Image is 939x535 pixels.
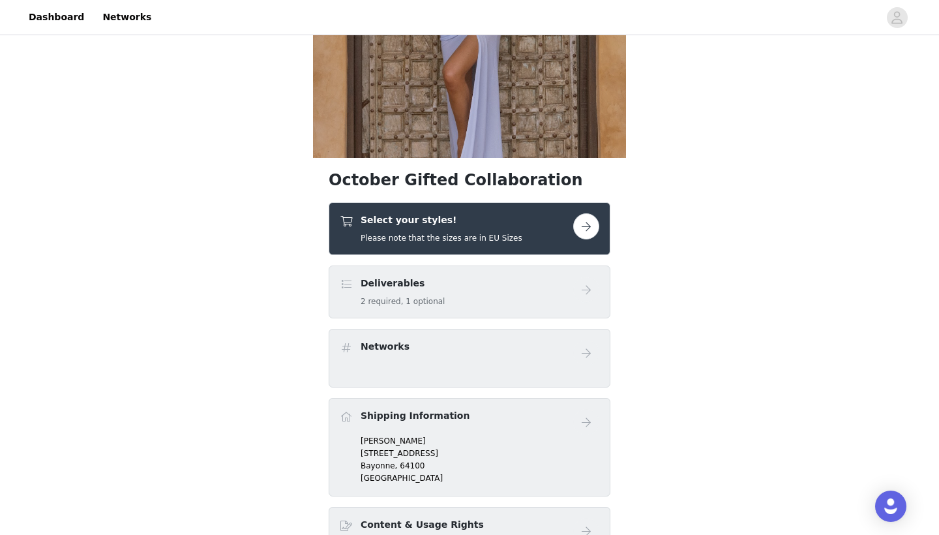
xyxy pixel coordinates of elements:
h5: 2 required, 1 optional [361,296,445,307]
div: Open Intercom Messenger [875,491,906,522]
h4: Deliverables [361,277,445,290]
p: [PERSON_NAME] [361,435,599,447]
span: Bayonne, [361,461,397,470]
h4: Networks [361,340,410,354]
div: Shipping Information [329,398,610,497]
div: avatar [891,7,903,28]
p: [GEOGRAPHIC_DATA] [361,472,599,484]
h1: October Gifted Collaboration [329,168,610,192]
div: Networks [329,329,610,388]
h4: Select your styles! [361,213,522,227]
p: [STREET_ADDRESS] [361,448,599,459]
div: Deliverables [329,266,610,318]
div: Select your styles! [329,202,610,255]
a: Networks [95,3,159,32]
h4: Shipping Information [361,409,469,423]
h4: Content & Usage Rights [361,518,484,532]
span: 64100 [400,461,425,470]
a: Dashboard [21,3,92,32]
h5: Please note that the sizes are in EU Sizes [361,232,522,244]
